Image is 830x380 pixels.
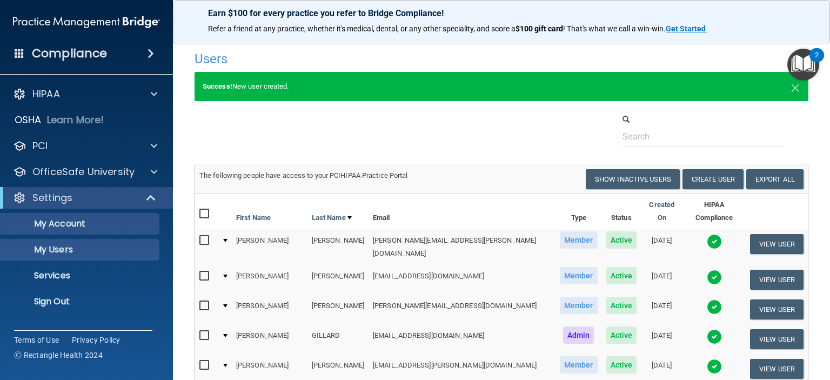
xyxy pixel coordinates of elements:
button: View User [750,299,804,319]
p: HIPAA [32,88,60,101]
p: Services [7,270,155,281]
a: Last Name [312,211,352,224]
strong: $100 gift card [516,24,563,33]
button: Close [791,80,800,93]
button: View User [750,270,804,290]
a: Privacy Policy [72,335,121,345]
p: My Users [7,244,155,255]
img: PMB logo [13,11,160,33]
p: Earn $100 for every practice you refer to Bridge Compliance! [208,8,795,18]
span: The following people have access to your PCIHIPAA Practice Portal [199,171,408,179]
button: View User [750,359,804,379]
strong: Success! [203,82,232,90]
img: tick.e7d51cea.svg [707,359,722,374]
h4: Compliance [32,46,107,61]
p: Settings [32,191,72,204]
p: Learn More! [47,114,104,126]
h4: Users [195,52,546,66]
button: Create User [682,169,744,189]
p: OfficeSafe University [32,165,135,178]
td: [PERSON_NAME] [232,229,307,265]
button: Show Inactive Users [586,169,680,189]
span: Member [560,297,598,314]
td: [DATE] [641,229,682,265]
td: [PERSON_NAME] [232,295,307,324]
th: Status [602,194,641,229]
span: Admin [563,326,594,344]
span: Active [606,231,637,249]
a: OfficeSafe University [13,165,157,178]
a: Created On [645,198,678,224]
td: [DATE] [641,265,682,295]
p: My Account [7,218,155,229]
span: Member [560,231,598,249]
span: Active [606,326,637,344]
a: HIPAA [13,88,157,101]
a: First Name [236,211,271,224]
span: ! That's what we call a win-win. [563,24,666,33]
td: [PERSON_NAME] [307,265,369,295]
td: [EMAIL_ADDRESS][DOMAIN_NAME] [369,324,555,354]
span: Ⓒ Rectangle Health 2024 [14,350,103,361]
span: Refer a friend at any practice, whether it's medical, dental, or any other speciality, and score a [208,24,516,33]
button: View User [750,234,804,254]
span: Member [560,356,598,374]
td: [PERSON_NAME] [307,229,369,265]
th: HIPAA Compliance [682,194,746,229]
button: View User [750,329,804,349]
td: [DATE] [641,295,682,324]
td: [PERSON_NAME] [232,265,307,295]
td: GILLARD [307,324,369,354]
a: Settings [13,191,157,204]
img: tick.e7d51cea.svg [707,329,722,344]
button: Open Resource Center, 2 new notifications [787,49,819,81]
div: New user created. [195,72,808,101]
strong: Get Started [666,24,706,33]
a: Export All [746,169,804,189]
td: [DATE] [641,324,682,354]
img: tick.e7d51cea.svg [707,270,722,285]
input: Search [622,126,784,146]
td: [PERSON_NAME][EMAIL_ADDRESS][DOMAIN_NAME] [369,295,555,324]
p: PCI [32,139,48,152]
td: [EMAIL_ADDRESS][DOMAIN_NAME] [369,265,555,295]
th: Email [369,194,555,229]
span: × [791,76,800,97]
span: Active [606,297,637,314]
th: Type [555,194,602,229]
td: [PERSON_NAME][EMAIL_ADDRESS][PERSON_NAME][DOMAIN_NAME] [369,229,555,265]
a: Terms of Use [14,335,59,345]
p: OSHA [15,114,42,126]
div: 2 [815,55,819,69]
a: PCI [13,139,157,152]
span: Active [606,267,637,284]
td: [PERSON_NAME] [307,295,369,324]
span: Active [606,356,637,374]
a: Get Started [666,24,707,33]
img: tick.e7d51cea.svg [707,234,722,249]
td: [PERSON_NAME] [232,324,307,354]
img: tick.e7d51cea.svg [707,299,722,315]
span: Member [560,267,598,284]
p: Sign Out [7,296,155,307]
